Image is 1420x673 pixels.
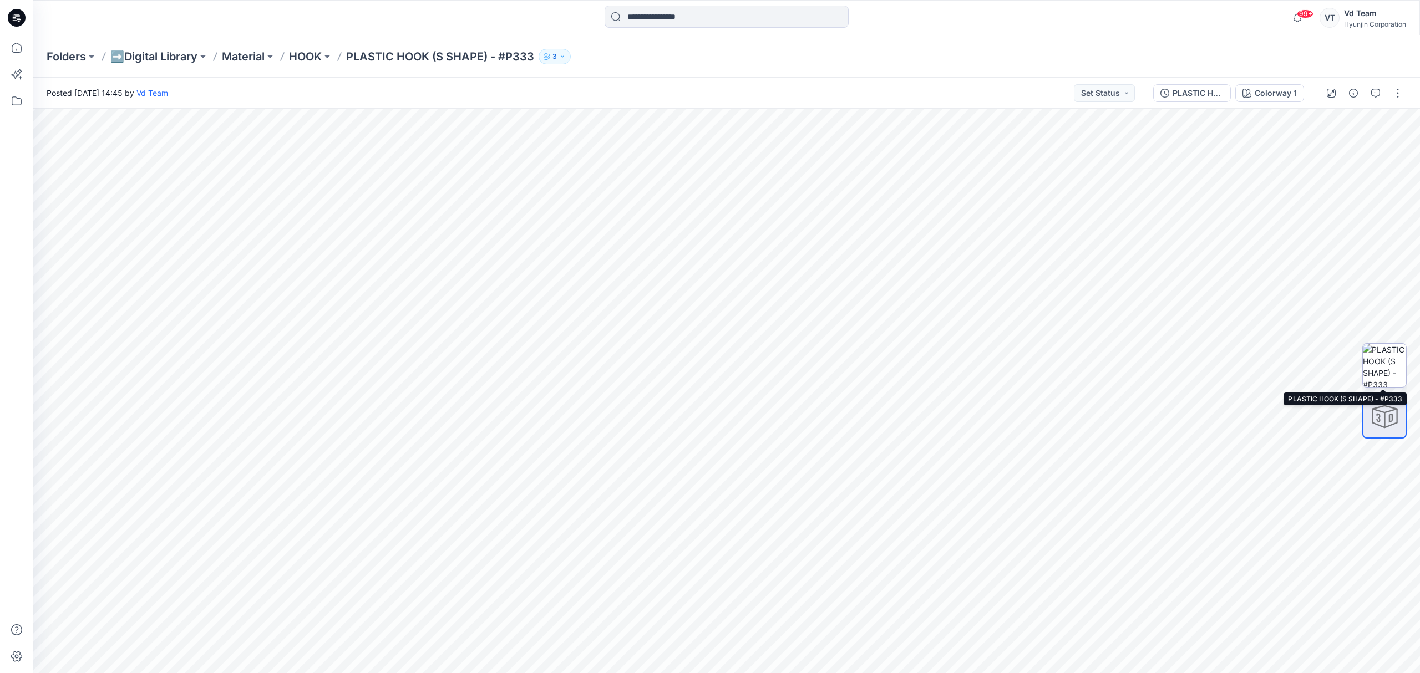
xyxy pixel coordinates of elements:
[1345,84,1362,102] button: Details
[1173,87,1224,99] div: PLASTIC HOOK (S SHAPE) - #P333
[1320,8,1340,28] div: VT
[1344,7,1406,20] div: Vd Team
[47,87,168,99] span: Posted [DATE] 14:45 by
[222,49,265,64] a: Material
[136,88,168,98] a: Vd Team
[1153,84,1231,102] button: PLASTIC HOOK (S SHAPE) - #P333
[1344,20,1406,28] div: Hyunjin Corporation
[1235,84,1304,102] button: Colorway 1
[110,49,197,64] a: ➡️Digital Library
[552,50,557,63] p: 3
[289,49,322,64] a: HOOK
[47,49,86,64] a: Folders
[539,49,571,64] button: 3
[1363,344,1406,387] img: PLASTIC HOOK (S SHAPE) - #P333
[346,49,534,64] p: PLASTIC HOOK (S SHAPE) - #P333
[1255,87,1297,99] div: Colorway 1
[1297,9,1313,18] span: 99+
